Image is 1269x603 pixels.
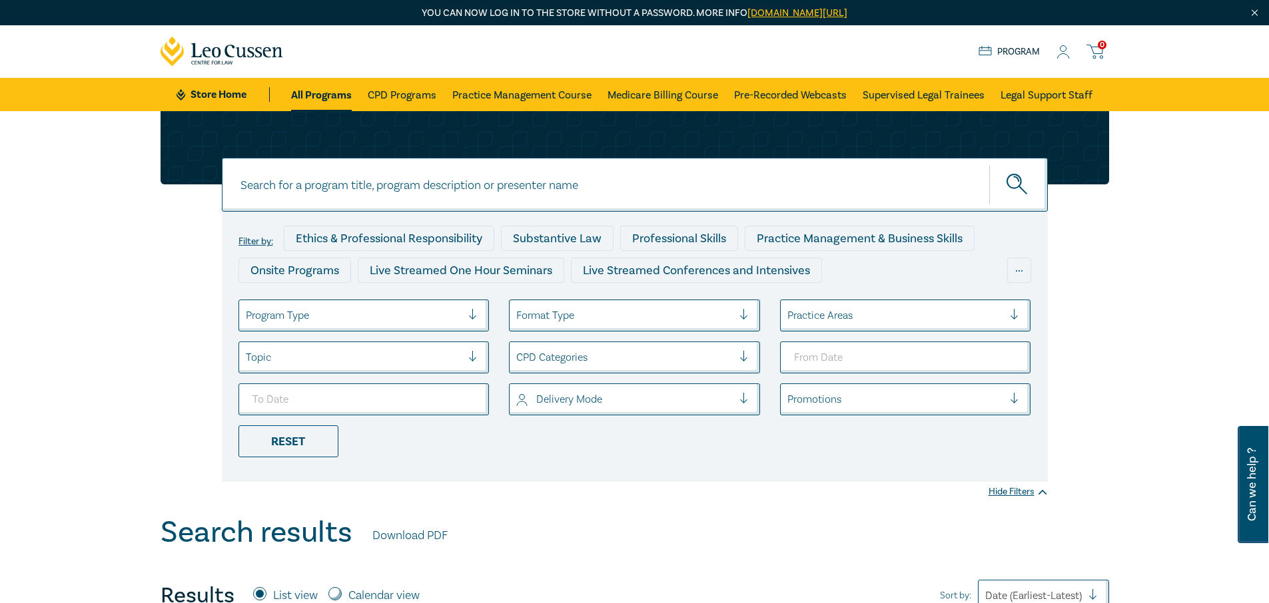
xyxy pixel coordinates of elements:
input: Search for a program title, program description or presenter name [222,158,1048,212]
a: Supervised Legal Trainees [863,78,985,111]
a: [DOMAIN_NAME][URL] [747,7,847,19]
input: select [516,350,519,365]
h1: Search results [161,515,352,550]
input: select [516,308,519,323]
div: Pre-Recorded Webcasts [456,290,610,315]
div: Hide Filters [989,485,1048,499]
input: select [516,392,519,407]
div: Practice Management & Business Skills [745,226,975,251]
div: 10 CPD Point Packages [616,290,762,315]
div: ... [1007,258,1031,283]
a: Medicare Billing Course [608,78,718,111]
input: Sort by [985,588,988,603]
div: Live Streamed Conferences and Intensives [571,258,822,283]
div: Reset [238,425,338,457]
a: Practice Management Course [452,78,592,111]
a: Program [979,45,1041,59]
input: select [787,308,790,323]
label: Filter by: [238,236,273,247]
span: Can we help ? [1246,434,1258,535]
input: select [787,392,790,407]
a: All Programs [291,78,352,111]
span: 0 [1098,41,1106,49]
input: select [246,308,248,323]
div: Live Streamed One Hour Seminars [358,258,564,283]
p: You can now log in to the store without a password. More info [161,6,1109,21]
div: Live Streamed Practical Workshops [238,290,450,315]
div: Onsite Programs [238,258,351,283]
a: Download PDF [372,527,448,544]
input: To Date [238,383,490,415]
div: Professional Skills [620,226,738,251]
div: Substantive Law [501,226,614,251]
img: Close [1249,7,1260,19]
input: From Date [780,341,1031,373]
a: Legal Support Staff [1001,78,1092,111]
input: select [246,350,248,365]
span: Sort by: [940,588,971,603]
a: Store Home [177,87,269,102]
div: Ethics & Professional Responsibility [284,226,494,251]
div: National Programs [769,290,891,315]
a: CPD Programs [368,78,436,111]
a: Pre-Recorded Webcasts [734,78,847,111]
